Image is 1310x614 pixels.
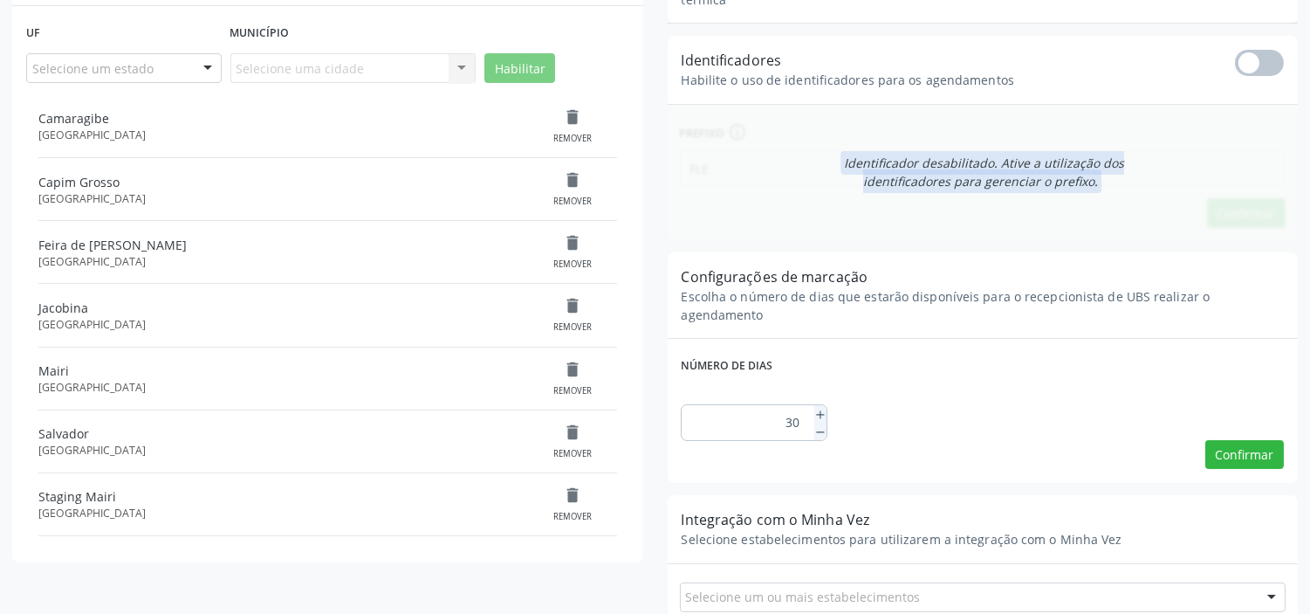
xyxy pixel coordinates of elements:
[38,380,530,395] div: [GEOGRAPHIC_DATA]
[38,236,530,254] div: Feira de [PERSON_NAME]
[38,424,530,443] div: Salvador
[38,317,530,332] div: [GEOGRAPHIC_DATA]
[38,487,530,506] div: Staging Mairi
[686,588,921,606] span: Selecione um ou mais estabelecimentos
[564,296,583,315] i: delete
[554,133,593,145] div: Remover
[554,321,593,334] div: Remover
[484,53,555,83] button: Habilitar
[554,448,593,460] div: Remover
[682,353,1285,380] label: Número de dias
[38,254,530,269] div: [GEOGRAPHIC_DATA]
[554,511,593,523] div: Remover
[38,109,530,128] div: Camaragibe
[564,233,583,252] i: delete
[682,288,1211,323] span: Escolha o número de dias que estarão disponíveis para o recepcionista de UBS realizar o agendamento
[682,510,870,529] span: Integração com o Minha Vez
[38,173,530,191] div: Capim Grosso
[844,155,1124,190] span: Identificador desabilitado. Ative a utilização dos identificadores para gerenciar o prefixo.
[564,107,583,127] i: delete
[1205,440,1284,470] button: Confirmar
[682,267,868,286] span: Configurações de marcação
[38,128,530,142] div: [GEOGRAPHIC_DATA]
[554,196,593,208] div: Remover
[554,259,593,271] div: Remover
[564,423,583,442] i: delete
[38,443,530,458] div: [GEOGRAPHIC_DATA]
[682,51,782,70] span: Identificadores
[32,59,154,78] span: Selecione um estado
[26,20,40,47] label: Uf
[38,506,530,521] div: [GEOGRAPHIC_DATA]
[554,385,593,397] div: Remover
[230,20,290,47] label: Município
[38,299,530,317] div: Jacobina
[38,362,530,380] div: Mairi
[682,531,1122,548] span: Selecione estabelecimentos para utilizarem a integração com o Minha Vez
[682,72,1014,88] span: Habilite o uso de identificadores para os agendamentos
[38,191,530,206] div: [GEOGRAPHIC_DATA]
[564,360,583,379] i: delete
[564,486,583,505] i: delete
[564,170,583,190] i: delete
